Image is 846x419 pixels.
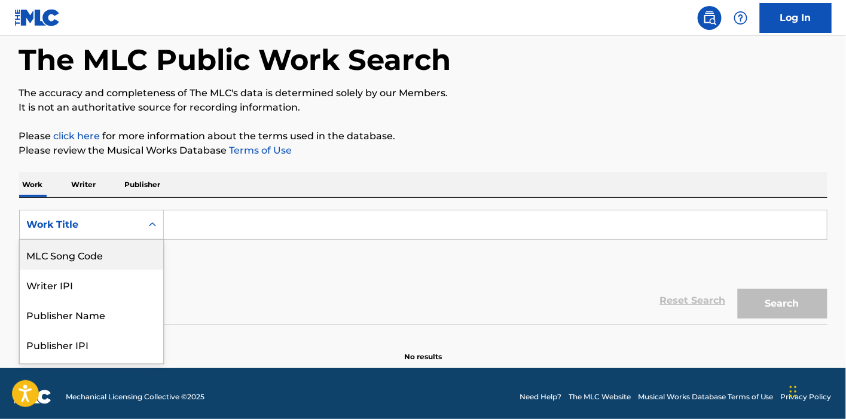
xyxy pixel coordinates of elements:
[19,210,827,325] form: Search Form
[121,172,164,197] p: Publisher
[19,100,827,115] p: It is not an authoritative source for recording information.
[520,392,561,402] a: Need Help?
[20,240,163,270] div: MLC Song Code
[20,359,163,389] div: MLC Publisher Number
[19,42,451,78] h1: The MLC Public Work Search
[703,11,717,25] img: search
[734,11,748,25] img: help
[569,392,631,402] a: The MLC Website
[54,130,100,142] a: click here
[20,270,163,299] div: Writer IPI
[66,392,204,402] span: Mechanical Licensing Collective © 2025
[20,299,163,329] div: Publisher Name
[786,362,846,419] iframe: Chat Widget
[19,86,827,100] p: The accuracy and completeness of The MLC's data is determined solely by our Members.
[68,172,100,197] p: Writer
[404,337,442,362] p: No results
[638,392,774,402] a: Musical Works Database Terms of Use
[790,374,797,409] div: Drag
[27,218,135,232] div: Work Title
[14,9,60,26] img: MLC Logo
[19,172,47,197] p: Work
[19,129,827,143] p: Please for more information about the terms used in the database.
[760,3,832,33] a: Log In
[781,392,832,402] a: Privacy Policy
[227,145,292,156] a: Terms of Use
[698,6,722,30] a: Public Search
[19,143,827,158] p: Please review the Musical Works Database
[20,329,163,359] div: Publisher IPI
[729,6,753,30] div: Help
